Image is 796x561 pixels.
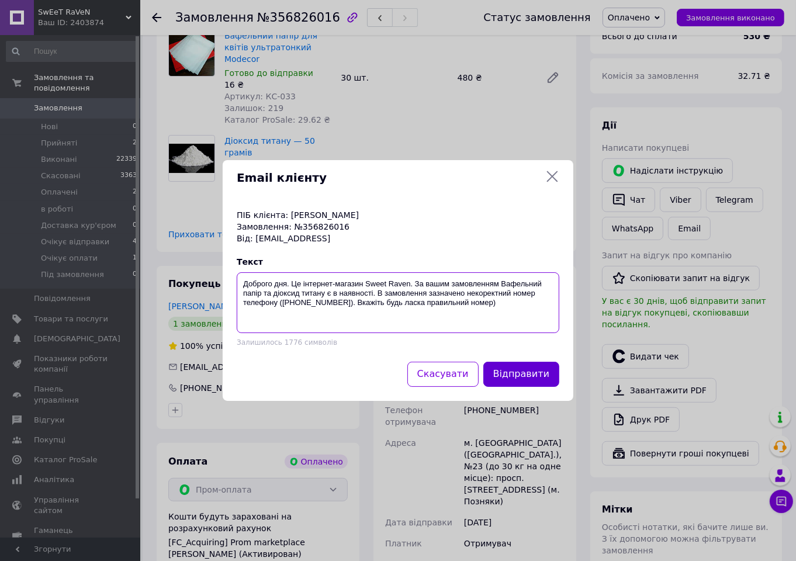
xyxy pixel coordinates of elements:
[237,169,541,186] span: Email клієнту
[237,338,337,347] span: Залишилось 1776 символів
[237,233,559,244] p: Від: [EMAIL_ADDRESS]
[237,209,559,221] p: ПІБ клієнта: [PERSON_NAME]
[237,272,559,333] textarea: Доброго дня. Це інтернет-магазин Sweet Raven. За вашим замовленням Вафельний папір та діоксид тит...
[237,221,559,233] p: Замовлення: №356826016
[407,362,479,387] button: Скасувати
[237,257,263,266] span: Текст
[483,362,559,387] button: Відправити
